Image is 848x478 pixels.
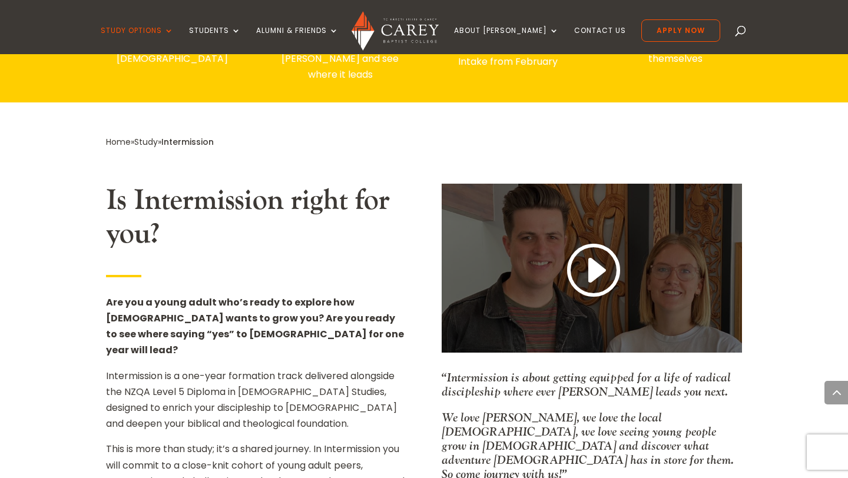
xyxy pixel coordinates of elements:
a: About [PERSON_NAME] [454,26,559,54]
a: Alumni & Friends [256,26,339,54]
strong: Are you a young adult who’s ready to explore how [DEMOGRAPHIC_DATA] wants to grow you? Are you re... [106,296,404,357]
span: » » [106,136,214,148]
p: Intermission is a one-year formation track delivered alongside the NZQA Level 5 Diploma in [DEMOG... [106,368,406,442]
a: Apply Now [641,19,720,42]
a: Study [134,136,158,148]
a: Home [106,136,131,148]
a: Study Options [101,26,174,54]
span: Intermission [161,136,214,148]
a: Contact Us [574,26,626,54]
a: Students [189,26,241,54]
h2: Is Intermission right for you? [106,184,406,257]
p: “Intermission is about getting equipped for a life of radical discipleship where ever [PERSON_NAM... [442,370,742,410]
img: Carey Baptist College [352,11,438,51]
